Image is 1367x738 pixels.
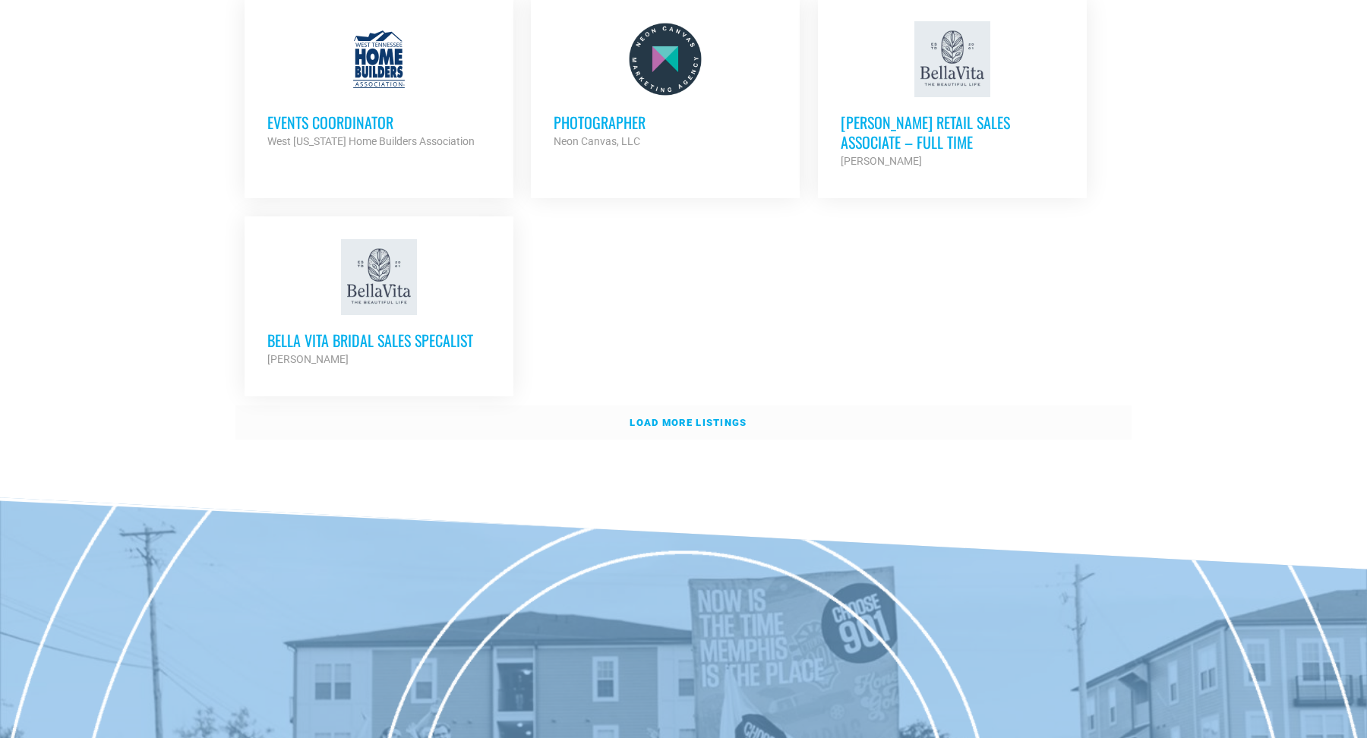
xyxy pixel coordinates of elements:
strong: West [US_STATE] Home Builders Association [267,135,475,147]
strong: Neon Canvas, LLC [554,135,640,147]
a: Load more listings [235,405,1132,440]
a: Bella Vita Bridal Sales Specalist [PERSON_NAME] [245,216,513,391]
h3: Events Coordinator [267,112,491,132]
h3: Photographer [554,112,777,132]
strong: [PERSON_NAME] [267,353,349,365]
h3: [PERSON_NAME] Retail Sales Associate – Full Time [841,112,1064,152]
strong: Load more listings [630,417,747,428]
strong: [PERSON_NAME] [841,155,922,167]
h3: Bella Vita Bridal Sales Specalist [267,330,491,350]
